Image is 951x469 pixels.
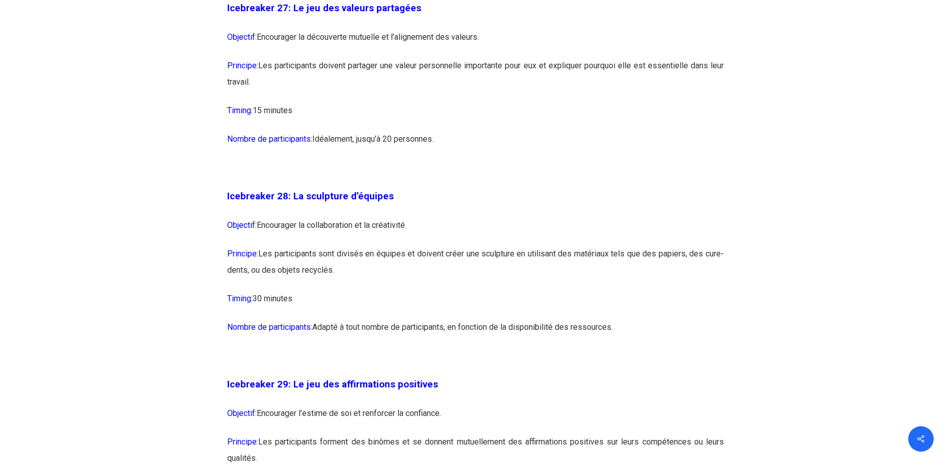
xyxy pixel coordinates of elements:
p: Les participants sont divisés en équipes et doivent créer une sculpture en utilisant des matériau... [227,246,724,291]
span: Timing: [227,294,253,303]
p: 30 minutes [227,291,724,319]
span: Principe: [227,249,258,258]
span: Nombre de participants: [227,134,312,144]
p: Adapté à tout nombre de participants, en fonction de la disponibilité des ressources. [227,319,724,348]
span: Icebreaker 29: Le jeu des affirmations positives [227,379,438,390]
span: Nombre de participants: [227,322,312,332]
span: Principe: [227,61,258,70]
span: Principe: [227,437,258,447]
span: Objectif: [227,220,257,230]
p: 15 minutes [227,102,724,131]
span: Objectif: [227,32,257,42]
span: Timing: [227,106,253,115]
strong: Icebreaker 27: Le jeu des valeurs partagées [227,3,421,14]
p: Idéalement, jusqu’à 20 personnes. [227,131,724,160]
span: Objectif: [227,408,257,418]
strong: Icebreaker 28: La sculpture d’équipes [227,191,394,202]
p: Encourager la découverte mutuelle et l’alignement des valeurs. [227,29,724,58]
p: Encourager l’estime de soi et renforcer la confiance. [227,405,724,434]
p: Encourager la collaboration et la créativité. [227,217,724,246]
p: Les participants doivent partager une valeur personnelle importante pour eux et expliquer pourquo... [227,58,724,102]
